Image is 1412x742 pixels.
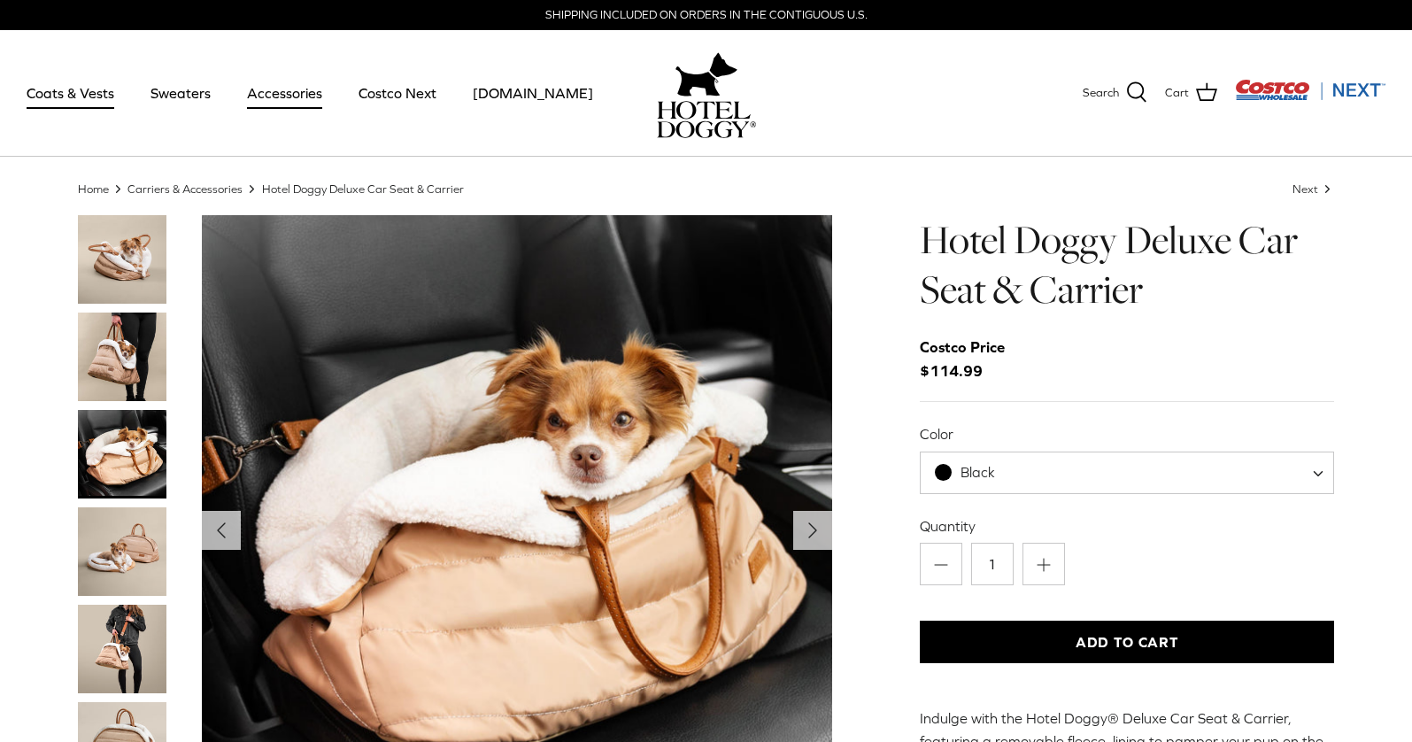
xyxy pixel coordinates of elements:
[920,452,1335,494] span: Black
[920,424,1335,444] label: Color
[920,621,1335,663] button: Add to Cart
[231,63,338,123] a: Accessories
[343,63,452,123] a: Costco Next
[78,410,166,499] a: Thumbnail Link
[920,336,1005,359] div: Costco Price
[1235,90,1385,104] a: Visit Costco Next
[1083,81,1147,104] a: Search
[657,101,756,138] img: hoteldoggycom
[971,543,1014,585] input: Quantity
[793,511,832,550] button: Next
[78,182,109,195] a: Home
[457,63,609,123] a: [DOMAIN_NAME]
[1165,84,1189,103] span: Cart
[135,63,227,123] a: Sweaters
[262,182,464,195] a: Hotel Doggy Deluxe Car Seat & Carrier
[657,48,756,138] a: hoteldoggy.com hoteldoggycom
[675,48,737,101] img: hoteldoggy.com
[202,511,241,550] button: Previous
[78,313,166,401] a: Thumbnail Link
[920,516,1335,536] label: Quantity
[78,181,1335,197] nav: Breadcrumbs
[1292,182,1335,195] a: Next
[1292,182,1318,195] span: Next
[78,215,166,304] a: Thumbnail Link
[127,182,243,195] a: Carriers & Accessories
[920,336,1022,383] span: $114.99
[78,410,166,499] img: small dog in a tan dog carrier on a black seat in the car
[1165,81,1217,104] a: Cart
[921,463,1030,482] span: Black
[78,605,166,693] a: Thumbnail Link
[1235,79,1385,101] img: Costco Next
[920,215,1335,315] h1: Hotel Doggy Deluxe Car Seat & Carrier
[78,507,166,596] a: Thumbnail Link
[11,63,130,123] a: Coats & Vests
[961,464,995,480] span: Black
[1083,84,1119,103] span: Search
